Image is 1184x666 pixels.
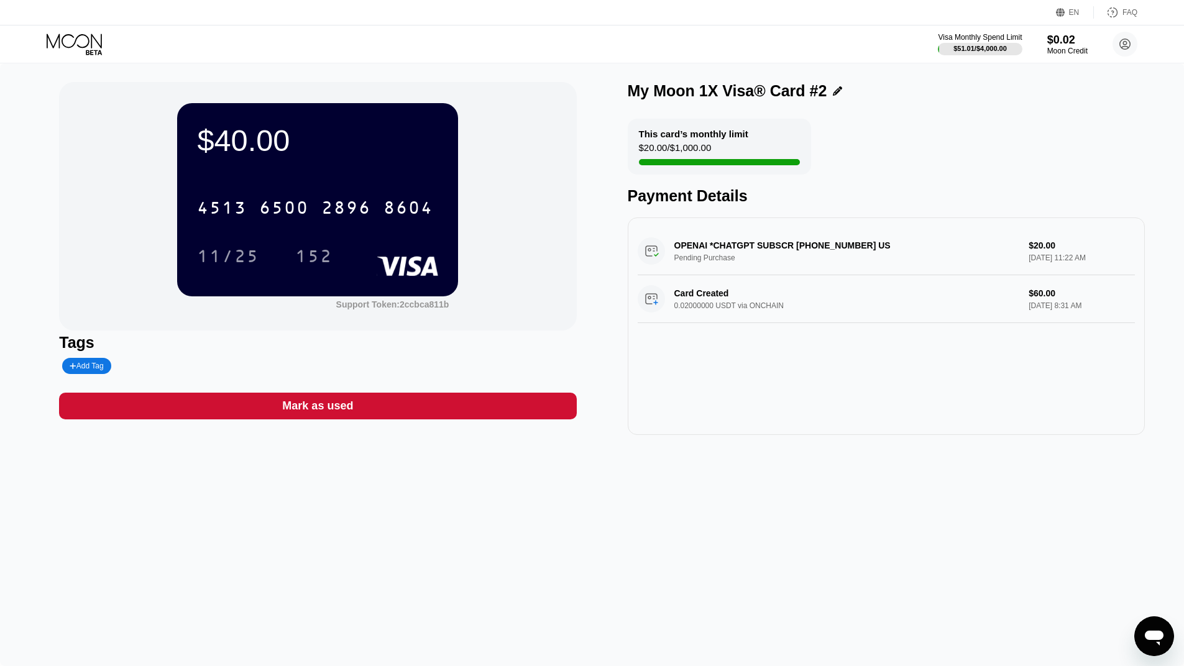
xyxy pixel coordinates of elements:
div: Mark as used [59,393,576,419]
div: My Moon 1X Visa® Card #2 [628,82,827,100]
div: $40.00 [197,123,438,158]
div: Tags [59,334,576,352]
div: EN [1069,8,1080,17]
div: 152 [295,248,333,268]
div: Moon Credit [1047,47,1088,55]
div: 2896 [321,199,371,219]
div: Support Token: 2ccbca811b [336,299,449,309]
div: 152 [286,240,342,271]
div: $20.00 / $1,000.00 [639,142,712,159]
iframe: Button to launch messaging window [1134,616,1174,656]
div: This card’s monthly limit [639,129,748,139]
div: Add Tag [62,358,111,374]
div: 11/25 [197,248,259,268]
div: Payment Details [628,187,1145,205]
div: $51.01 / $4,000.00 [953,45,1007,52]
div: Add Tag [70,362,103,370]
div: EN [1056,6,1094,19]
div: 4513 [197,199,247,219]
div: 11/25 [188,240,268,271]
div: Support Token:2ccbca811b [336,299,449,309]
div: $0.02Moon Credit [1047,34,1088,55]
div: FAQ [1094,6,1137,19]
div: Mark as used [282,399,353,413]
div: FAQ [1122,8,1137,17]
div: Visa Monthly Spend Limit$51.01/$4,000.00 [938,33,1022,55]
div: 8604 [383,199,433,219]
div: 6500 [259,199,309,219]
div: Visa Monthly Spend Limit [938,33,1022,42]
div: 4513650028968604 [190,192,441,223]
div: $0.02 [1047,34,1088,47]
